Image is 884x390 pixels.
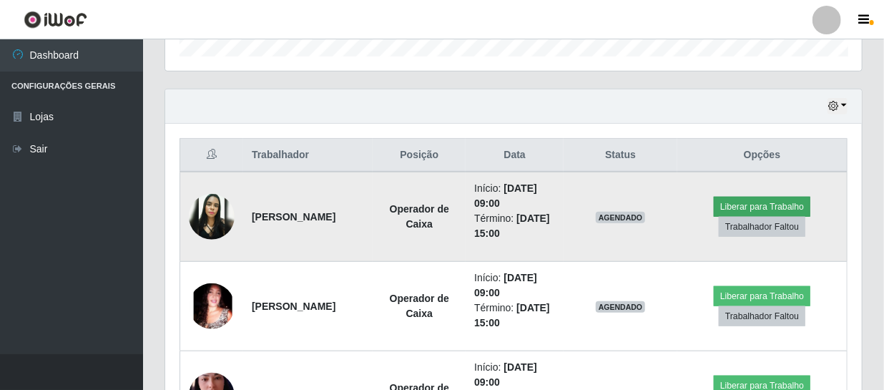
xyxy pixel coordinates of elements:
button: Liberar para Trabalho [714,197,810,217]
time: [DATE] 09:00 [474,361,537,388]
strong: Operador de Caixa [390,203,449,230]
time: [DATE] 09:00 [474,182,537,209]
th: Posição [373,139,466,172]
strong: [PERSON_NAME] [252,211,335,223]
th: Data [466,139,564,172]
li: Término: [474,301,555,331]
li: Início: [474,270,555,301]
th: Opções [677,139,847,172]
img: 1742864590571.jpeg [189,283,235,329]
button: Trabalhador Faltou [719,217,805,237]
li: Início: [474,181,555,211]
img: 1616161514229.jpeg [189,194,235,240]
li: Término: [474,211,555,241]
strong: Operador de Caixa [390,293,449,319]
button: Trabalhador Faltou [719,306,805,326]
button: Liberar para Trabalho [714,286,810,306]
span: AGENDADO [596,212,646,223]
th: Status [564,139,677,172]
th: Trabalhador [243,139,373,172]
li: Início: [474,360,555,390]
img: CoreUI Logo [24,11,87,29]
strong: [PERSON_NAME] [252,301,335,312]
span: AGENDADO [596,301,646,313]
time: [DATE] 09:00 [474,272,537,298]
